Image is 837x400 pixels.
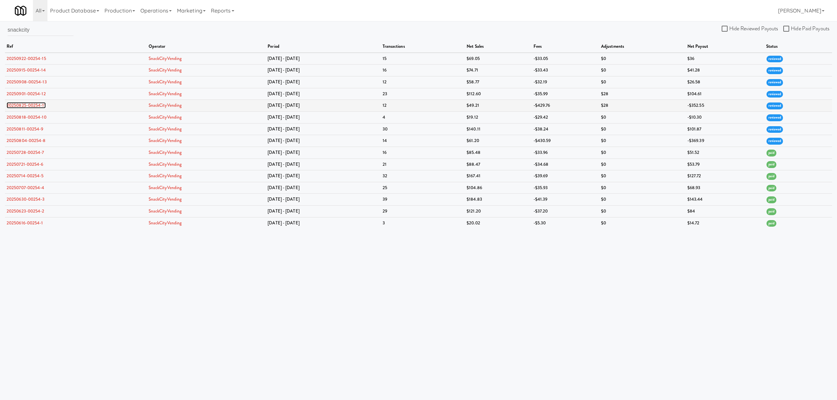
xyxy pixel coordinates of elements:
td: -$369.39 [686,135,765,147]
td: $69.05 [465,53,532,65]
td: $143.44 [686,194,765,206]
td: $184.83 [465,194,532,206]
a: 20250908-00254-13 [7,79,47,85]
td: $0 [599,135,686,147]
img: Micromart [15,5,26,16]
td: $101.87 [686,123,765,135]
td: 12 [381,76,465,88]
span: reviewed [766,126,783,133]
td: 12 [381,100,465,112]
span: paid [766,161,776,168]
td: 15 [381,53,465,65]
a: 20250922-00254-15 [7,55,46,62]
a: 20250901-00254-12 [7,91,46,97]
td: 23 [381,88,465,100]
td: $104.61 [686,88,765,100]
th: period [266,41,381,53]
td: 4 [381,111,465,123]
td: $0 [599,76,686,88]
td: $58.77 [465,76,532,88]
a: 20250804-00254-8 [7,137,46,144]
a: SnackCityVending [149,102,182,108]
td: [DATE] - [DATE] [266,53,381,65]
span: paid [766,150,776,157]
span: paid [766,208,776,215]
a: 20250721-00254-6 [7,161,43,167]
a: 20250728-00254-7 [7,149,44,156]
td: -$41.39 [532,194,599,206]
td: $20.02 [465,217,532,229]
td: -$430.59 [532,135,599,147]
td: $0 [599,123,686,135]
input: Search by operator [8,24,73,36]
a: SnackCityVending [149,185,182,191]
span: reviewed [766,102,783,109]
td: [DATE] - [DATE] [266,147,381,158]
td: -$34.68 [532,158,599,170]
td: [DATE] - [DATE] [266,170,381,182]
span: reviewed [766,91,783,98]
td: -$10.30 [686,111,765,123]
td: $19.12 [465,111,532,123]
a: SnackCityVending [149,91,182,97]
td: [DATE] - [DATE] [266,217,381,229]
td: 16 [381,147,465,158]
input: Hide Reviewed Payouts [722,26,729,32]
td: $68.93 [686,182,765,194]
span: reviewed [766,114,783,121]
a: SnackCityVending [149,161,182,167]
th: net payout [686,41,765,53]
th: fees [532,41,599,53]
td: 25 [381,182,465,194]
th: status [765,41,832,53]
td: $51.52 [686,147,765,158]
label: Hide Reviewed Payouts [722,24,778,34]
td: $28 [599,100,686,112]
span: paid [766,220,776,227]
a: SnackCityVending [149,196,182,202]
td: -$32.19 [532,76,599,88]
th: transactions [381,41,465,53]
td: -$37.20 [532,206,599,217]
td: $121.20 [465,206,532,217]
a: 20250630-00254-3 [7,196,45,202]
td: $0 [599,170,686,182]
td: $74.71 [465,65,532,76]
a: SnackCityVending [149,126,182,132]
a: 20250714-00254-5 [7,173,44,179]
td: 21 [381,158,465,170]
td: $0 [599,158,686,170]
td: $127.72 [686,170,765,182]
td: $49.21 [465,100,532,112]
label: Hide Paid Payouts [783,24,829,34]
td: -$38.24 [532,123,599,135]
td: [DATE] - [DATE] [266,158,381,170]
td: $61.20 [465,135,532,147]
td: 29 [381,206,465,217]
td: $0 [599,53,686,65]
span: paid [766,185,776,192]
td: $167.41 [465,170,532,182]
a: 20250616-00254-1 [7,220,43,226]
span: paid [766,196,776,203]
td: [DATE] - [DATE] [266,65,381,76]
td: $14.72 [686,217,765,229]
a: SnackCityVending [149,149,182,156]
td: [DATE] - [DATE] [266,182,381,194]
td: [DATE] - [DATE] [266,88,381,100]
td: [DATE] - [DATE] [266,76,381,88]
td: $53.79 [686,158,765,170]
td: $0 [599,206,686,217]
th: adjustments [599,41,686,53]
td: 32 [381,170,465,182]
td: 30 [381,123,465,135]
td: $0 [599,65,686,76]
td: 3 [381,217,465,229]
th: ref [5,41,147,53]
th: net sales [465,41,532,53]
td: $84 [686,206,765,217]
td: [DATE] - [DATE] [266,135,381,147]
td: -$35.99 [532,88,599,100]
a: 20250818-00254-10 [7,114,46,120]
td: [DATE] - [DATE] [266,206,381,217]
